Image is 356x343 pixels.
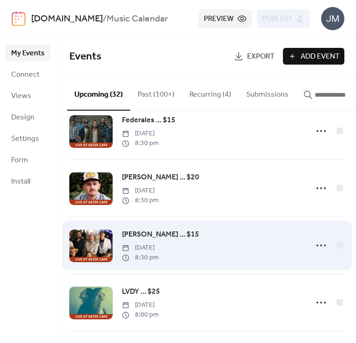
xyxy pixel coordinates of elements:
[6,152,50,168] a: Form
[11,112,34,123] span: Design
[6,66,50,83] a: Connect
[6,87,50,104] a: Views
[204,13,234,25] span: Preview
[122,286,160,297] span: LVDY ... $25
[11,155,28,166] span: Form
[130,75,182,110] button: Past (100+)
[122,310,159,320] span: 8:00 pm
[122,286,160,298] a: LVDY ... $25
[122,196,159,205] span: 8:30 pm
[239,75,296,110] button: Submissions
[122,243,159,253] span: [DATE]
[122,129,159,139] span: [DATE]
[122,186,159,196] span: [DATE]
[11,176,30,187] span: Install
[122,300,159,310] span: [DATE]
[103,10,107,28] b: /
[11,91,31,102] span: Views
[6,173,50,190] a: Install
[182,75,239,110] button: Recurring (4)
[6,130,50,147] a: Settings
[122,171,199,184] a: [PERSON_NAME] ... $20
[11,48,45,59] span: My Events
[11,133,39,145] span: Settings
[122,253,159,263] span: 8:30 pm
[69,46,101,67] span: Events
[122,229,199,240] span: [PERSON_NAME] ... $15
[122,229,199,241] a: [PERSON_NAME] ... $15
[122,114,175,126] a: Federales ... $15
[6,45,50,61] a: My Events
[67,75,130,111] button: Upcoming (32)
[12,11,26,26] img: logo
[122,115,175,126] span: Federales ... $15
[198,9,252,28] button: Preview
[283,48,344,65] button: Add Event
[6,109,50,125] a: Design
[229,48,279,65] a: Export
[321,7,344,30] div: JM
[247,51,275,62] span: Export
[122,172,199,183] span: [PERSON_NAME] ... $20
[122,139,159,148] span: 8:30 pm
[301,51,340,62] span: Add Event
[31,10,103,28] a: [DOMAIN_NAME]
[11,69,40,80] span: Connect
[107,10,168,28] b: Music Calendar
